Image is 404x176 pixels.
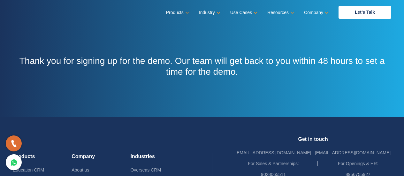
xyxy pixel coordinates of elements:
[199,8,219,17] a: Industry
[130,153,189,165] h4: Industries
[230,8,256,17] a: Use Cases
[166,8,188,17] a: Products
[235,136,391,147] h4: Get in touch
[72,153,130,165] h4: Company
[13,167,44,172] a: Education CRM
[304,8,327,17] a: Company
[13,153,72,165] h4: Products
[267,8,293,17] a: Resources
[72,167,89,172] a: About us
[235,150,391,155] a: [EMAIL_ADDRESS][DOMAIN_NAME] | [EMAIL_ADDRESS][DOMAIN_NAME]
[248,158,299,169] label: For Sales & Partnerships:
[130,167,161,172] a: Overseas CRM
[338,158,378,169] label: For Openings & HR:
[339,6,391,19] a: Let’s Talk
[13,56,391,77] h3: Thank you for signing up for the demo. Our team will get back to you within 48 hours to set a tim...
